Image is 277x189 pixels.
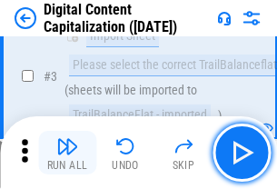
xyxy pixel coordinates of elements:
[96,131,154,174] button: Undo
[44,1,210,35] div: Digital Content Capitalization ([DATE])
[69,104,211,126] div: TrailBalanceFlat - imported
[15,7,36,29] img: Back
[217,11,232,25] img: Support
[56,135,78,157] img: Run All
[47,160,88,171] div: Run All
[38,131,96,174] button: Run All
[154,131,213,174] button: Skip
[173,160,195,171] div: Skip
[114,135,136,157] img: Undo
[173,135,194,157] img: Skip
[241,7,262,29] img: Settings menu
[227,138,256,167] img: Main button
[44,69,57,84] span: # 3
[86,25,159,47] div: Import Sheet
[112,160,139,171] div: Undo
